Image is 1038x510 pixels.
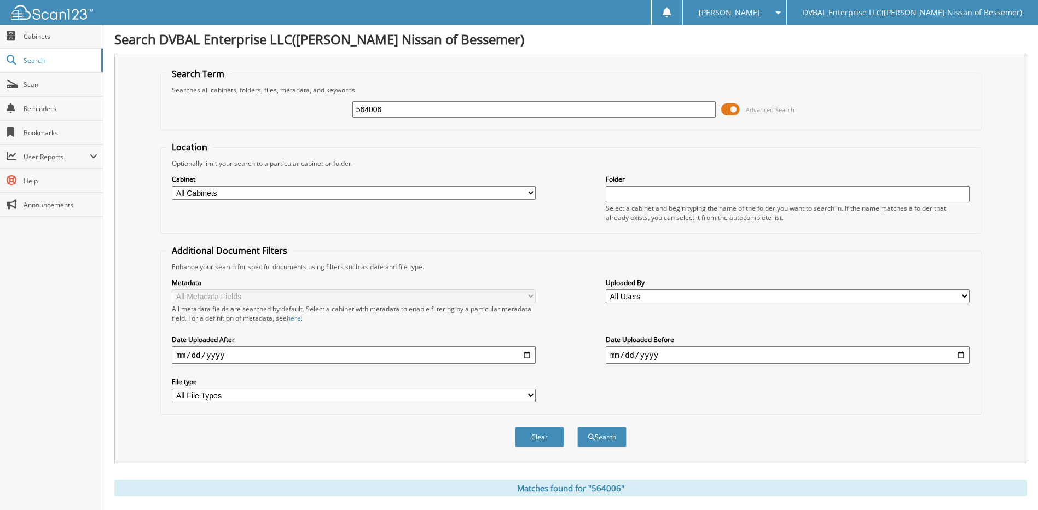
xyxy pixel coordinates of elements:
[172,175,536,184] label: Cabinet
[24,176,97,186] span: Help
[172,335,536,344] label: Date Uploaded After
[166,159,975,168] div: Optionally limit your search to a particular cabinet or folder
[114,30,1027,48] h1: Search DVBAL Enterprise LLC([PERSON_NAME] Nissan of Bessemer)
[172,377,536,386] label: File type
[606,175,970,184] label: Folder
[24,56,96,65] span: Search
[172,346,536,364] input: start
[24,104,97,113] span: Reminders
[24,128,97,137] span: Bookmarks
[699,9,760,16] span: [PERSON_NAME]
[24,152,90,161] span: User Reports
[166,85,975,95] div: Searches all cabinets, folders, files, metadata, and keywords
[24,80,97,89] span: Scan
[577,427,627,447] button: Search
[166,262,975,271] div: Enhance your search for specific documents using filters such as date and file type.
[166,68,230,80] legend: Search Term
[114,480,1027,496] div: Matches found for "564006"
[606,204,970,222] div: Select a cabinet and begin typing the name of the folder you want to search in. If the name match...
[515,427,564,447] button: Clear
[166,245,293,257] legend: Additional Document Filters
[606,278,970,287] label: Uploaded By
[606,335,970,344] label: Date Uploaded Before
[746,106,795,114] span: Advanced Search
[172,278,536,287] label: Metadata
[803,9,1022,16] span: DVBAL Enterprise LLC([PERSON_NAME] Nissan of Bessemer)
[11,5,93,20] img: scan123-logo-white.svg
[24,200,97,210] span: Announcements
[24,32,97,41] span: Cabinets
[606,346,970,364] input: end
[172,304,536,323] div: All metadata fields are searched by default. Select a cabinet with metadata to enable filtering b...
[287,314,301,323] a: here
[166,141,213,153] legend: Location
